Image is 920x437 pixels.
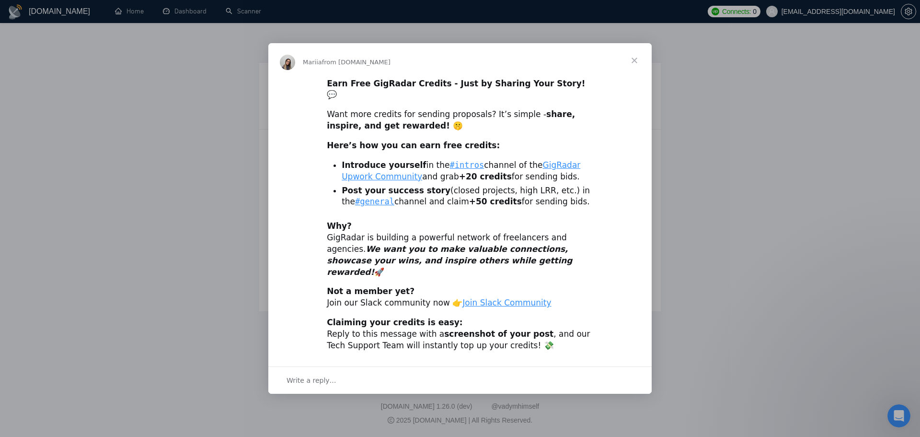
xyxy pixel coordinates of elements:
[287,374,336,387] span: Write a reply…
[327,221,593,278] div: GigRadar is building a powerful network of freelancers and agencies. 🚀
[617,43,652,78] span: Close
[322,59,391,66] span: from [DOMAIN_NAME]
[355,197,394,206] a: #general
[342,185,593,208] li: (closed projects, high LRR, etc.) in the channel and claim for sending bids.
[268,366,652,394] div: Open conversation and reply
[280,55,295,70] img: Profile image for Mariia
[327,109,593,132] div: Want more credits for sending proposals? It’s simple -
[342,160,426,170] b: Introduce yourself
[327,79,585,88] b: Earn Free GigRadar Credits - Just by Sharing Your Story!
[462,298,551,307] a: Join Slack Community
[327,286,414,296] b: Not a member yet?
[342,160,593,183] li: in the channel of the and grab for sending bids.
[327,317,593,351] div: Reply to this message with a , and our Tech Support Team will instantly top up your credits! 💸
[327,141,500,150] b: Here’s how you can earn free credits:
[450,160,484,170] a: #intros
[327,286,593,309] div: Join our Slack community now 👉
[327,221,352,231] b: Why?
[327,318,463,327] b: Claiming your credits is easy:
[303,59,322,66] span: Mariia
[444,329,553,339] b: screenshot of your post
[327,244,572,277] i: We want you to make valuable connections, showcase your wins, and inspire others while getting re...
[342,160,580,181] a: GigRadar Upwork Community
[459,172,512,181] b: +20 credits
[469,197,522,206] b: +50 credits
[327,78,593,101] div: 💬
[342,186,450,195] b: Post your success story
